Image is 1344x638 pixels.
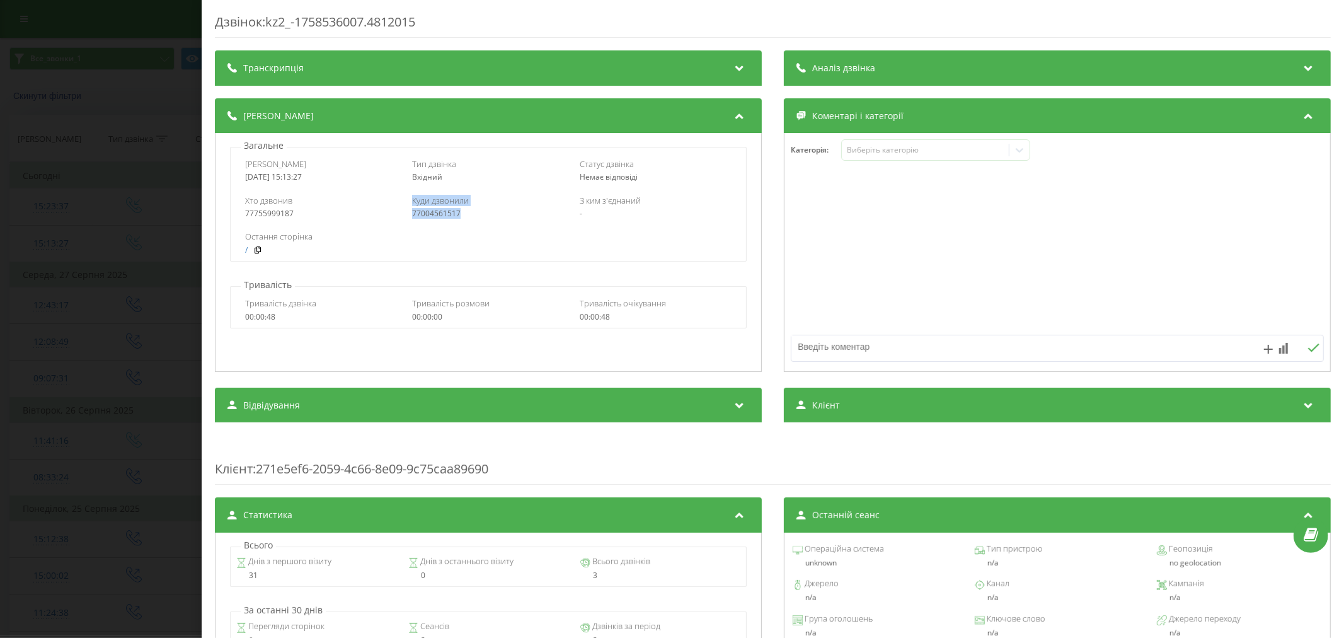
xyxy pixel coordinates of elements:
div: unknown [793,559,958,567]
span: Тривалість дзвінка [245,298,316,309]
span: Днів з першого візиту [246,555,331,568]
span: Тривалість розмови [412,298,490,309]
span: Коментарі і категорії [812,110,904,122]
span: Вхідний [412,171,442,182]
span: Джерело переходу [1167,613,1241,625]
div: [DATE] 15:13:27 [245,173,397,182]
span: Геопозиція [1167,543,1213,555]
h4: Категорія : [791,146,841,154]
div: n/a [1169,629,1322,637]
p: Всього [241,539,276,552]
span: Транскрипція [243,62,304,74]
p: За останні 30 днів [241,604,326,617]
span: Куди дзвонили [412,195,469,206]
span: Тип дзвінка [412,158,456,170]
span: Сеансів [418,620,449,633]
div: no geolocation [1157,559,1322,567]
span: Джерело [803,577,839,590]
div: 00:00:48 [580,313,732,322]
span: [PERSON_NAME] [245,158,306,170]
span: Відвідування [243,399,300,412]
div: n/a [975,559,1140,567]
div: 77004561517 [412,209,564,218]
div: 77755999187 [245,209,397,218]
div: 00:00:00 [412,313,564,322]
span: Дзвінків за період [590,620,660,633]
div: 00:00:48 [245,313,397,322]
span: Клієнт [812,399,840,412]
span: Всього дзвінків [590,555,650,568]
div: n/a [975,629,1140,637]
span: Днів з останнього візиту [418,555,514,568]
span: Статистика [243,509,292,521]
span: Перегляди сторінок [246,620,325,633]
p: Тривалість [241,279,295,291]
span: Остання сторінка [245,231,313,242]
span: З ким з'єднаний [580,195,641,206]
div: : 271e5ef6-2059-4c66-8e09-9c75caa89690 [215,435,1331,485]
span: Тип пристрою [985,543,1042,555]
div: 0 [408,571,568,580]
div: Дзвінок : kz2_-1758536007.4812015 [215,13,1331,38]
span: Ключове слово [985,613,1045,625]
span: Немає відповіді [580,171,638,182]
span: Кампанія [1167,577,1204,590]
span: Хто дзвонив [245,195,292,206]
div: Виберіть категорію [847,145,1004,155]
p: Загальне [241,139,287,152]
div: n/a [975,593,1140,602]
span: Останній сеанс [812,509,880,521]
span: Аналіз дзвінка [812,62,875,74]
div: n/a [793,593,958,602]
div: n/a [1157,593,1322,602]
span: Канал [985,577,1009,590]
span: Клієнт [215,460,253,477]
span: Статус дзвінка [580,158,634,170]
div: n/a [793,629,958,637]
span: [PERSON_NAME] [243,110,314,122]
span: Тривалість очікування [580,298,666,309]
span: Операційна система [803,543,884,555]
div: - [580,209,732,218]
div: 31 [236,571,396,580]
a: / [245,246,248,255]
span: Група оголошень [803,613,873,625]
div: 3 [580,571,740,580]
